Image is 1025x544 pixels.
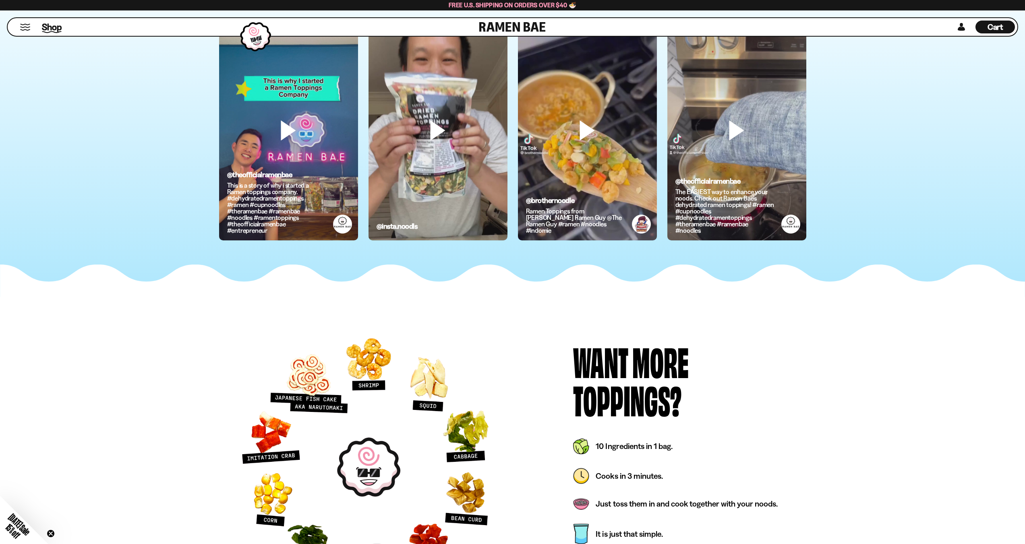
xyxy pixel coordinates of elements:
[227,182,326,234] p: This is a story of why i started a Ramen toppings company. #dehydratedramentoppings #ramen #cupno...
[47,530,55,538] button: Close teaser
[20,24,31,31] button: Mobile Menu Trigger
[3,522,22,540] span: 15% off
[596,499,782,508] div: Just toss them in and cook together with your noods.
[42,21,62,33] span: Shop
[596,530,667,538] div: It is just that simple.
[573,341,628,380] div: Want
[596,442,676,451] div: 10 Ingredients in 1 bag.
[988,22,1003,32] span: Cart
[596,472,667,480] div: Cooks in 3 minutes.
[377,223,418,230] h6: @insta.noodls
[675,178,774,185] h6: @theofficialramenbae
[573,380,681,418] div: Toppings?
[675,188,774,234] p: The EASIEST way to enhance your noods. Check out Ramen Bae’s dehydrated ramen toppings! #ramen #c...
[632,341,689,380] div: More
[975,18,1015,36] a: Cart
[42,20,62,34] a: Shop
[526,197,625,204] h6: @brothernoodle
[526,208,625,234] p: Ramen Toppings from [PERSON_NAME] Ramen Guy @The Ramen Guy #ramen #noodles #indomie
[6,512,32,538] span: [DATE] Sale
[227,171,326,178] h6: @theofficialramenbae
[449,1,576,9] span: Free U.S. Shipping on Orders over $40 🍜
